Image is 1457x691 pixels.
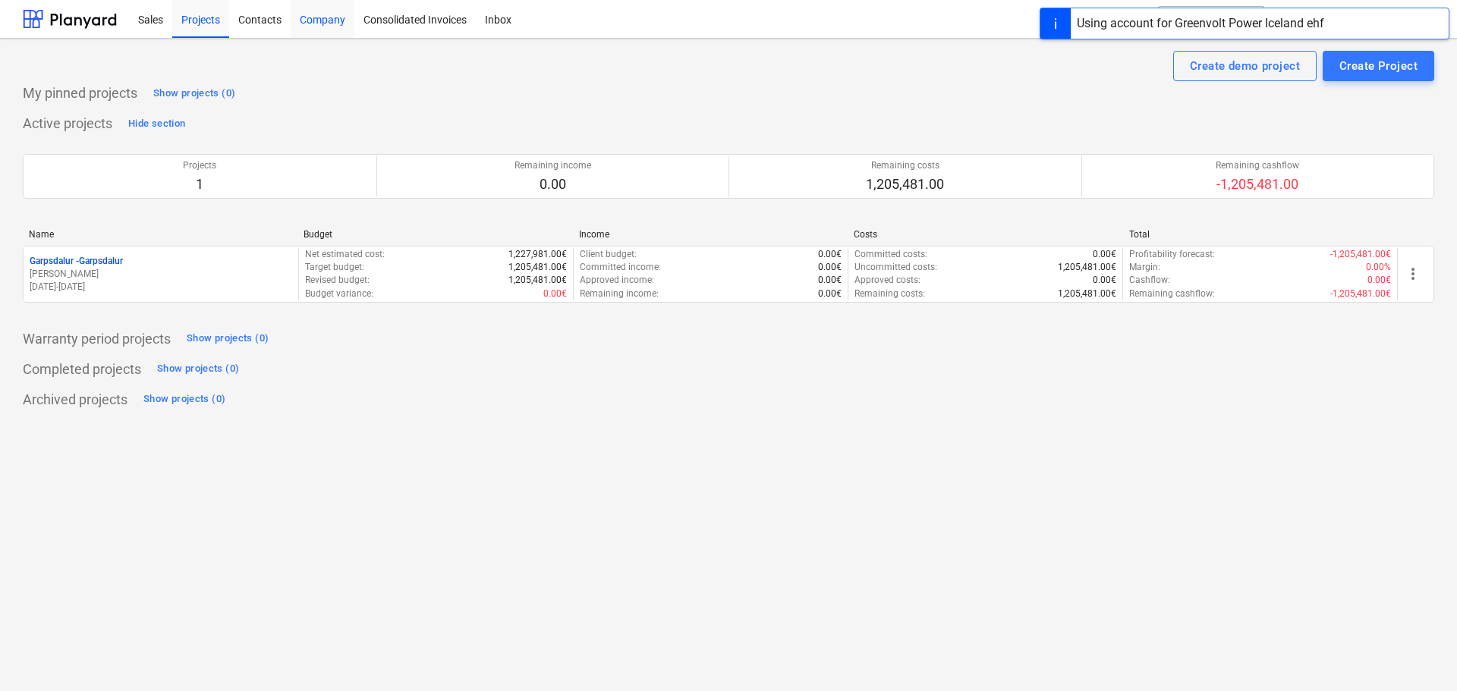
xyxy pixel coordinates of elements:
p: [PERSON_NAME] [30,268,292,281]
p: 0.00€ [1093,274,1116,287]
p: Remaining costs : [854,287,925,300]
p: [DATE] - [DATE] [30,281,292,294]
p: Remaining cashflow [1216,159,1299,172]
iframe: Chat Widget [1381,618,1457,691]
p: Remaining cashflow : [1129,287,1215,300]
p: Committed costs : [854,248,927,261]
p: Revised budget : [305,274,370,287]
p: 0.00€ [543,287,567,300]
div: Using account for Greenvolt Power Iceland ehf [1077,14,1324,33]
p: Net estimated cost : [305,248,385,261]
p: 1,205,481.00€ [1058,287,1116,300]
p: 0.00% [1366,261,1391,274]
p: 1 [183,175,216,193]
p: Budget variance : [305,287,373,300]
p: Archived projects [23,391,127,409]
button: Create demo project [1173,51,1317,81]
p: 1,227,981.00€ [508,248,567,261]
p: -1,205,481.00€ [1330,287,1391,300]
p: Active projects [23,115,112,133]
p: Projects [183,159,216,172]
div: Show projects (0) [187,330,269,347]
p: Approved costs : [854,274,920,287]
button: Show projects (0) [153,357,243,382]
p: 0.00€ [1367,274,1391,287]
div: Show projects (0) [157,360,239,378]
button: Show projects (0) [140,388,229,412]
p: Target budget : [305,261,364,274]
div: Garpsdalur -Garpsdalur[PERSON_NAME][DATE]-[DATE] [30,255,292,294]
p: Remaining income [515,159,591,172]
p: Garpsdalur - Garpsdalur [30,255,123,268]
span: more_vert [1404,265,1422,283]
p: Remaining income : [580,287,659,300]
div: Income [579,229,842,240]
p: Completed projects [23,360,141,378]
p: 0.00 [515,175,591,193]
div: Show projects (0) [143,391,225,408]
p: -1,205,481.00€ [1330,248,1391,261]
p: 0.00€ [1093,248,1116,261]
p: Cashflow : [1129,274,1170,287]
p: 0.00€ [818,274,842,287]
p: 0.00€ [818,248,842,261]
button: Show projects (0) [149,81,239,105]
div: Hide section [128,115,185,133]
div: Create Project [1339,56,1418,76]
button: Show projects (0) [183,327,272,351]
p: 1,205,481.00€ [508,261,567,274]
button: Create Project [1323,51,1434,81]
button: Hide section [124,112,189,136]
p: 0.00€ [818,261,842,274]
p: Client budget : [580,248,637,261]
p: Uncommitted costs : [854,261,937,274]
p: Profitability forecast : [1129,248,1215,261]
p: 0.00€ [818,287,842,300]
div: Total [1129,229,1392,240]
p: Warranty period projects [23,330,171,348]
div: Name [29,229,291,240]
p: 1,205,481.00 [866,175,944,193]
p: -1,205,481.00 [1216,175,1299,193]
p: 1,205,481.00€ [508,274,567,287]
p: 1,205,481.00€ [1058,261,1116,274]
p: Margin : [1129,261,1160,274]
div: Create demo project [1190,56,1300,76]
div: Budget [304,229,566,240]
p: My pinned projects [23,84,137,102]
div: Show projects (0) [153,85,235,102]
div: Costs [854,229,1116,240]
p: Approved income : [580,274,654,287]
p: Committed income : [580,261,661,274]
p: Remaining costs [866,159,944,172]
